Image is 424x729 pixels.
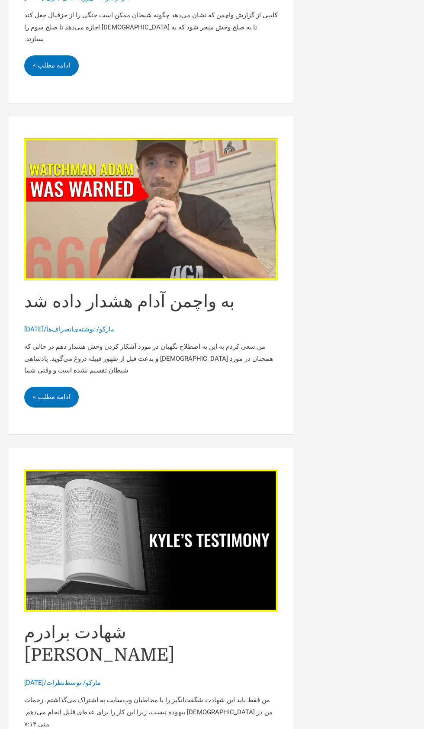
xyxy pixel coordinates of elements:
a: انصراف‌ها [46,325,73,333]
font: [DATE] [24,325,44,333]
a: شهادت برادرم [PERSON_NAME] [24,623,175,665]
font: [DATE] [24,679,44,687]
a: نظرات [46,679,64,687]
a: مارکو [86,679,101,687]
font: ادامه مطلب » [33,61,70,69]
font: / [44,679,46,687]
a: مارکو [99,325,114,333]
font: کلیپی از گزارش واچمن که نشان می‌دهد چگونه شیطان ممکن است جنگی را از حزقیال جعل کند تا به صلح وحش ... [24,11,278,43]
a: ادامه مطلب » [24,55,79,76]
a: ادامه مطلب » [24,387,79,408]
a: به واچمن آدام هشدار داده شد [24,292,234,312]
font: / توسط [64,679,86,687]
font: / نوشته‌ی [73,325,99,333]
font: / [44,325,46,333]
font: من سعی کردم به این به اصطلاح نگهبان در مورد آشکار کردن وحش هشدار دهم در حالی که همچنان در مورد [D... [24,343,273,375]
font: من فقط باید این شهادت شگفت‌انگیز را با مخاطبان وب‌سایت به اشتراک می‌گذاشتم. زحمات من در [DEMOGRAP... [24,696,273,728]
font: ادامه مطلب » [33,393,70,401]
a: بخوانید: به واچمن آدام هشدار داده شد [24,205,278,213]
a: بخوانید: شهادت برادرم کایل [24,536,278,544]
